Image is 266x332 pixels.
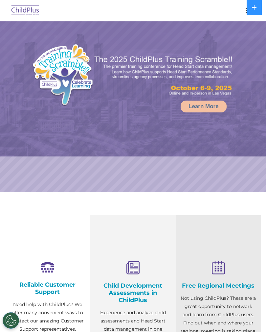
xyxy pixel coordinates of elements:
h4: Free Regional Meetings [181,282,256,289]
button: Cookies Settings [3,312,19,329]
h4: Reliable Customer Support [10,281,85,296]
img: ChildPlus by Procare Solutions [10,3,41,18]
h4: Child Development Assessments in ChildPlus [95,282,171,304]
a: Learn More [181,101,227,112]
